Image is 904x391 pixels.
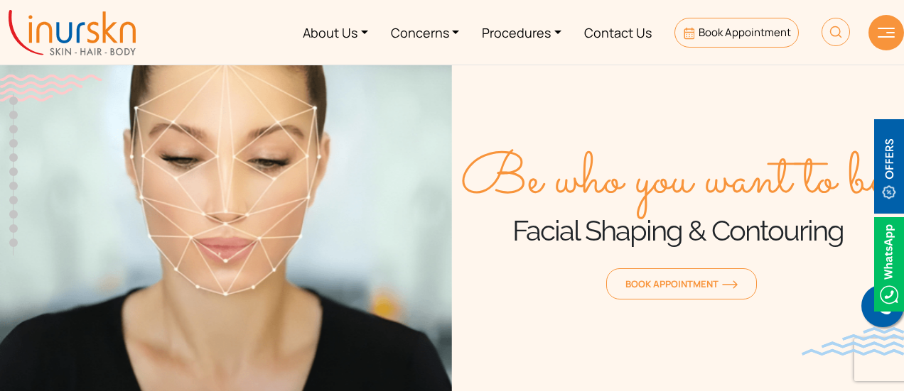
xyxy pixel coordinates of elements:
a: Book Appointment [674,18,799,48]
img: Whatsappicon [874,217,904,312]
h1: Facial Shaping & Contouring [452,213,904,248]
span: Be who you want to be. [461,149,896,213]
a: Procedures [470,6,573,59]
img: offerBt [874,119,904,214]
a: Whatsappicon [874,255,904,270]
img: hamLine.svg [878,28,895,38]
span: Book Appointment [699,25,791,40]
img: orange-arrow [722,280,738,289]
a: Book Appointmentorange-arrow [606,268,757,299]
img: bluewave [802,327,904,356]
img: inurskn-logo [9,10,136,55]
img: HeaderSearch [822,18,850,46]
span: Book Appointment [625,277,738,290]
a: About Us [291,6,380,59]
a: Contact Us [573,6,663,59]
a: Concerns [380,6,471,59]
